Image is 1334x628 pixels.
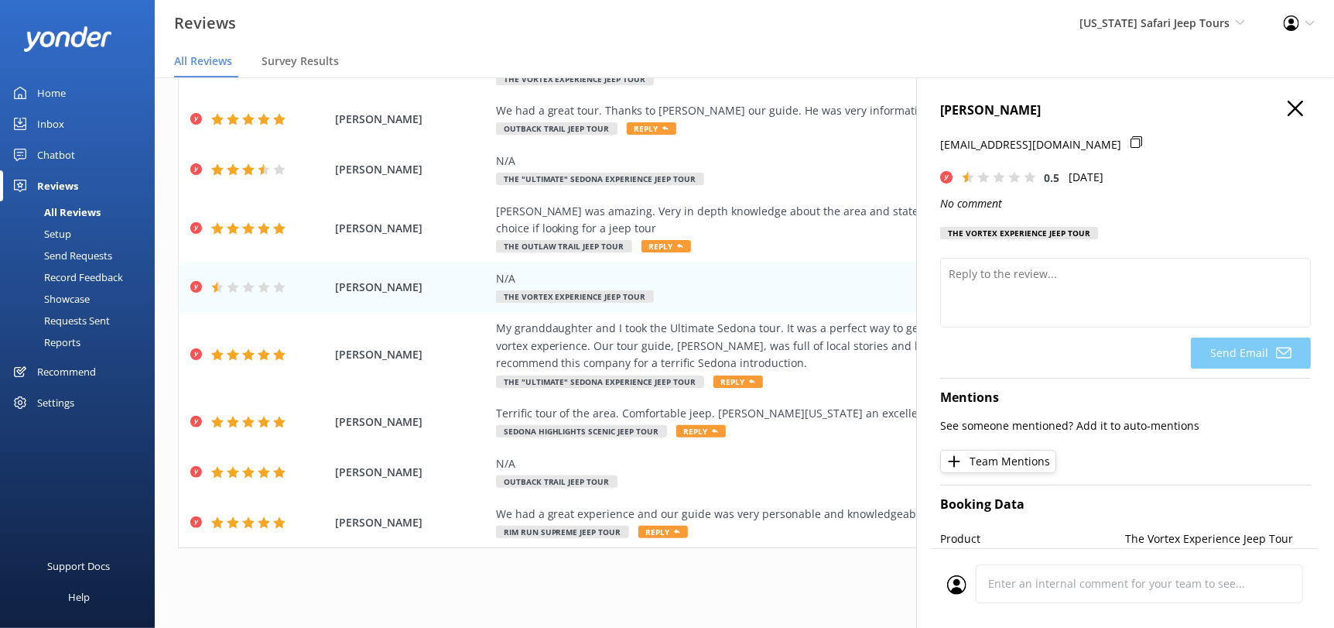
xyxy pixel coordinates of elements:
span: Rim Run Supreme Jeep Tour [496,526,629,538]
span: [PERSON_NAME] [335,414,487,431]
span: 0.5 [1044,170,1059,185]
span: Reply [627,122,676,135]
div: Chatbot [37,139,75,170]
div: My granddaughter and I took the Ultimate Sedona tour. It was a perfect way to get a true taste of... [496,320,1200,372]
span: [PERSON_NAME] [335,464,487,481]
span: Reply [638,526,688,538]
div: All Reviews [9,201,101,223]
span: [PERSON_NAME] [335,220,487,237]
a: Reports [9,331,155,353]
a: Setup [9,223,155,245]
h4: [PERSON_NAME] [940,101,1311,121]
div: Showcase [9,288,90,310]
p: The Vortex Experience Jeep Tour [1126,530,1312,547]
div: N/A [496,455,1200,472]
img: yonder-white-logo.png [23,26,112,52]
span: The "Ultimate" Sedona Experience Jeep Tour [496,173,704,185]
span: Reply [713,376,763,388]
div: The Vortex Experience Jeep Tour [940,227,1098,239]
span: [PERSON_NAME] [335,279,487,296]
p: See someone mentioned? Add it to auto-mentions [940,417,1311,434]
div: [PERSON_NAME] was amazing. Very in depth knowledge about the area and state that he shared. He li... [496,203,1200,238]
span: [PERSON_NAME] [335,161,487,178]
span: Reply [641,240,691,252]
h4: Booking Data [940,495,1311,515]
div: Recommend [37,356,96,387]
div: Setup [9,223,71,245]
span: Outback Trail Jeep Tour [496,475,617,488]
div: Settings [37,387,74,418]
span: The Vortex Experience Jeep Tour [496,73,654,85]
div: Support Docs [48,551,111,582]
div: Terrific tour of the area. Comfortable jeep. [PERSON_NAME][US_STATE] an excellent guide [496,405,1200,422]
button: Team Mentions [940,450,1056,473]
p: [EMAIL_ADDRESS][DOMAIN_NAME] [940,136,1121,153]
div: N/A [496,270,1200,287]
div: Requests Sent [9,310,110,331]
span: Sedona Highlights Scenic Jeep Tour [496,425,667,438]
button: Close [1288,101,1303,118]
span: Outback Trail Jeep Tour [496,122,617,135]
div: Reports [9,331,80,353]
span: The Outlaw Trail Jeep Tour [496,240,632,252]
span: All Reviews [174,53,232,69]
span: [PERSON_NAME] [335,514,487,531]
span: The "Ultimate" Sedona Experience Jeep Tour [496,376,704,388]
h3: Reviews [174,11,236,36]
div: Help [68,582,90,613]
div: Send Requests [9,245,112,266]
a: Send Requests [9,245,155,266]
span: [US_STATE] Safari Jeep Tours [1079,15,1230,30]
h4: Mentions [940,388,1311,408]
span: The Vortex Experience Jeep Tour [496,290,654,303]
a: Record Feedback [9,266,155,288]
div: We had a great tour. Thanks to [PERSON_NAME] our guide. He was very informative and funny. Made t... [496,102,1200,119]
p: Product [940,530,1126,547]
div: Record Feedback [9,266,123,288]
div: Inbox [37,108,64,139]
div: We had a great experience and our guide was very personable and knowledgeable. [496,506,1200,523]
i: No comment [940,196,1002,211]
div: Reviews [37,170,78,201]
img: user_profile.svg [947,575,966,595]
div: N/A [496,153,1200,170]
span: [PERSON_NAME] [335,111,487,128]
a: Requests Sent [9,310,155,331]
p: [DATE] [1069,169,1103,186]
span: Reply [676,425,726,438]
span: Survey Results [262,53,339,69]
a: All Reviews [9,201,155,223]
a: Showcase [9,288,155,310]
div: Home [37,77,66,108]
span: [PERSON_NAME] [335,346,487,363]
